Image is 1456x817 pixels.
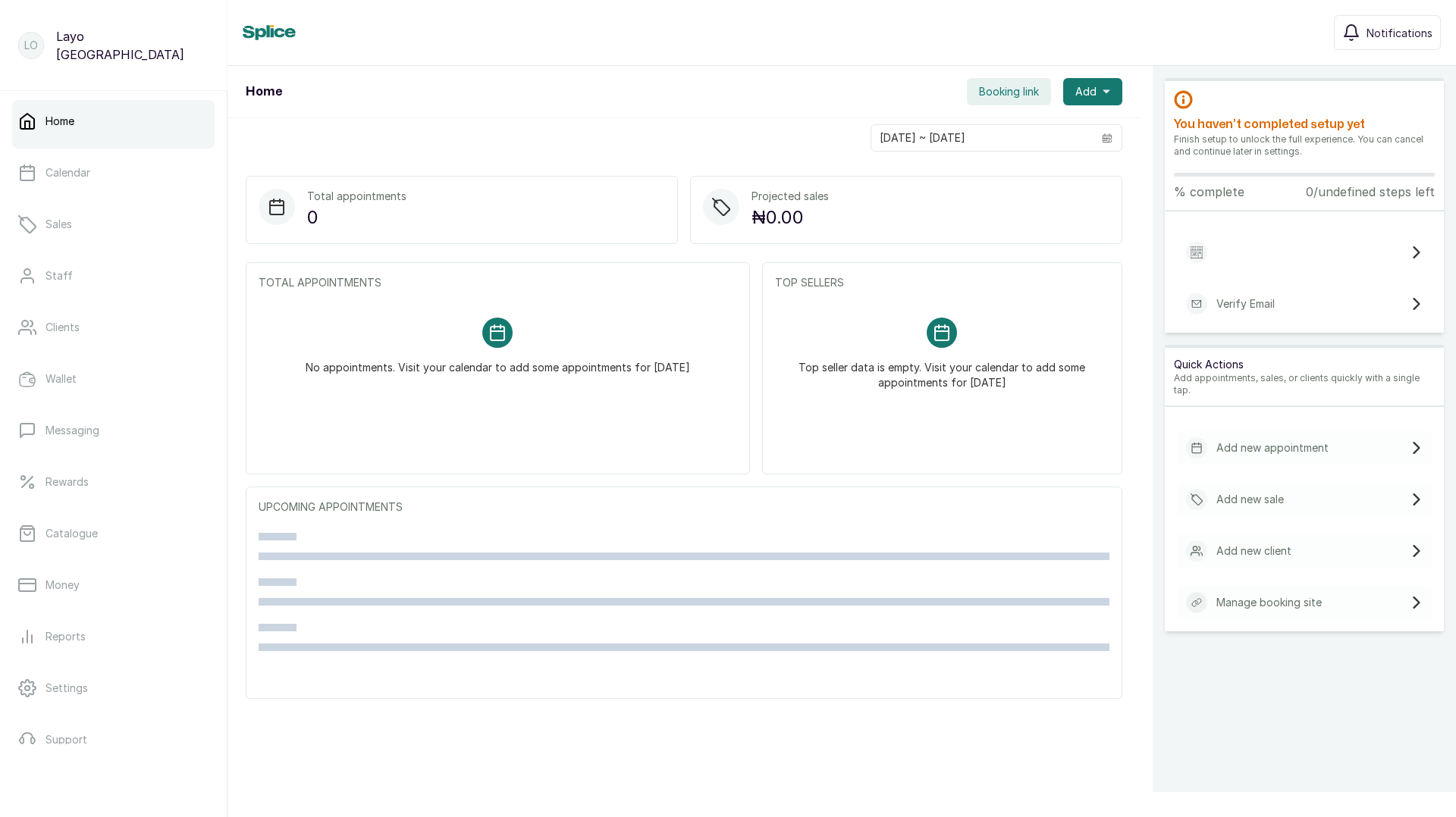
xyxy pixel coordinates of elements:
[1075,84,1097,99] span: Add
[307,204,406,231] p: 0
[967,78,1051,105] button: Booking link
[246,83,282,101] h1: Home
[1334,15,1441,50] button: Notifications
[1216,543,1291,559] p: Add new client
[1306,183,1435,201] p: 0/undefined steps left
[307,189,406,204] p: Total appointments
[12,203,215,246] a: Sales
[752,204,829,231] p: ₦0.00
[1174,133,1435,158] p: Finish setup to unlock the full experience. You can cancel and continue later in settings.
[45,371,77,387] p: Wallet
[1174,183,1244,201] p: % complete
[1174,357,1435,372] p: Quick Actions
[12,358,215,400] a: Wallet
[12,306,215,349] a: Clients
[12,667,215,709] a: Settings
[12,461,215,503] a: Rewards
[775,275,1109,290] p: TOP SELLERS
[45,423,99,438] p: Messaging
[1102,133,1112,143] svg: calendar
[12,255,215,297] a: Staff
[1216,595,1322,610] p: Manage booking site
[306,348,690,375] p: No appointments. Visit your calendar to add some appointments for [DATE]
[56,27,209,64] p: Layo [GEOGRAPHIC_DATA]
[24,38,38,53] p: LO
[259,275,737,290] p: TOTAL APPOINTMENTS
[12,512,215,555] a: Catalogue
[45,681,88,696] p: Settings
[1367,25,1432,41] span: Notifications
[45,526,98,541] p: Catalogue
[1216,440,1329,455] p: Add new appointment
[45,268,73,283] p: Staff
[45,114,74,129] p: Home
[979,84,1039,99] span: Booking link
[12,152,215,194] a: Calendar
[45,217,72,232] p: Sales
[45,629,86,644] p: Reports
[45,165,90,180] p: Calendar
[12,564,215,606] a: Money
[259,499,1109,515] p: UPCOMING APPOINTMENTS
[1216,296,1275,311] p: Verify Email
[45,320,80,335] p: Clients
[45,474,89,490] p: Rewards
[793,348,1091,390] p: Top seller data is empty. Visit your calendar to add some appointments for [DATE]
[1216,492,1284,507] p: Add new sale
[752,189,829,204] p: Projected sales
[1174,372,1435,396] p: Add appointments, sales, or clients quickly with a single tap.
[871,125,1093,151] input: Select date
[12,615,215,658] a: Reports
[1174,115,1435,133] h2: You haven’t completed setup yet
[12,409,215,452] a: Messaging
[1063,78,1122,105] button: Add
[45,732,87,747] p: Support
[45,578,80,593] p: Money
[12,100,215,142] a: Home
[12,718,215,761] a: Support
